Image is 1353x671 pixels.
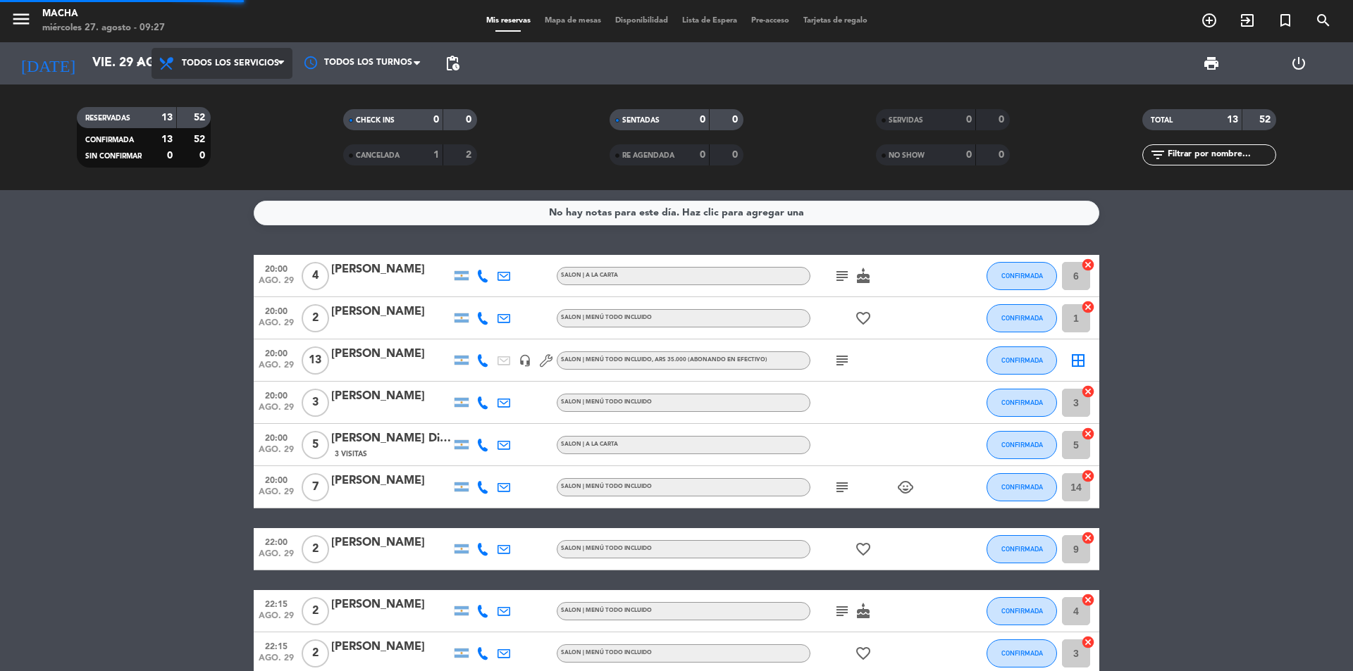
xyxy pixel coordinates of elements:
[433,150,439,160] strong: 1
[302,389,329,417] span: 3
[42,21,165,35] div: miércoles 27. agosto - 09:27
[987,535,1057,563] button: CONFIRMADA
[855,268,872,284] i: cake
[302,535,329,563] span: 2
[561,650,652,656] span: SALON | MENÚ TODO INCLUIDO
[652,357,767,363] span: , ARS 35.000 (Abonando en efectivo)
[302,431,329,459] span: 5
[1149,146,1166,163] i: filter_list
[85,115,130,122] span: RESERVADAS
[1081,635,1095,649] i: cancel
[1081,593,1095,607] i: cancel
[1081,384,1095,399] i: cancel
[85,137,134,144] span: CONFIRMADA
[331,303,451,321] div: [PERSON_NAME]
[259,387,294,403] span: 20:00
[259,595,294,611] span: 22:15
[538,17,608,25] span: Mapa de mesas
[1277,12,1294,29] i: turned_in_not
[966,150,972,160] strong: 0
[897,479,914,496] i: child_care
[331,534,451,552] div: [PERSON_NAME]
[1070,352,1087,369] i: border_all
[331,638,451,656] div: [PERSON_NAME]
[519,354,531,367] i: headset_mic
[561,272,618,278] span: SALON | A LA CARTA
[700,115,705,125] strong: 0
[1001,649,1043,657] span: CONFIRMADA
[466,150,474,160] strong: 2
[302,473,329,501] span: 7
[259,549,294,565] span: ago. 29
[161,113,173,123] strong: 13
[1081,469,1095,483] i: cancel
[11,8,32,30] i: menu
[302,346,329,375] span: 13
[1001,545,1043,553] span: CONFIRMADA
[11,48,85,79] i: [DATE]
[259,487,294,503] span: ago. 29
[259,302,294,318] span: 20:00
[999,115,1007,125] strong: 0
[182,58,279,68] span: Todos los servicios
[675,17,744,25] span: Lista de Espera
[199,151,208,161] strong: 0
[1001,483,1043,491] span: CONFIRMADA
[161,134,173,144] strong: 13
[549,205,804,221] div: No hay notas para este día. Haz clic para agregar una
[259,276,294,292] span: ago. 29
[331,596,451,614] div: [PERSON_NAME]
[85,153,142,160] span: SIN CONFIRMAR
[987,262,1057,290] button: CONFIRMADA
[302,262,329,290] span: 4
[1255,42,1342,84] div: LOG OUT
[302,597,329,625] span: 2
[331,345,451,363] div: [PERSON_NAME]
[1001,441,1043,449] span: CONFIRMADA
[1081,531,1095,545] i: cancel
[1203,55,1220,72] span: print
[834,352,851,369] i: subject
[259,533,294,549] span: 22:00
[194,113,208,123] strong: 52
[834,268,851,284] i: subject
[1001,272,1043,280] span: CONFIRMADA
[999,150,1007,160] strong: 0
[11,8,32,35] button: menu
[194,134,208,144] strong: 52
[1166,147,1275,163] input: Filtrar por nombre...
[259,429,294,445] span: 20:00
[855,645,872,662] i: favorite_border
[987,473,1057,501] button: CONFIRMADA
[1201,12,1218,29] i: add_circle_outline
[131,55,148,72] i: arrow_drop_down
[987,389,1057,417] button: CONFIRMADA
[796,17,875,25] span: Tarjetas de regalo
[561,441,618,447] span: SALON | A LA CARTA
[331,261,451,279] div: [PERSON_NAME]
[855,603,872,620] i: cake
[331,429,451,448] div: [PERSON_NAME] Di [PERSON_NAME]
[259,360,294,377] span: ago. 29
[561,484,652,489] span: SALON | MENÚ TODO INCLUIDO
[622,117,660,124] span: SENTADAS
[356,117,395,124] span: CHECK INS
[834,479,851,496] i: subject
[259,611,294,627] span: ago. 29
[1227,115,1238,125] strong: 13
[622,152,674,159] span: RE AGENDADA
[608,17,675,25] span: Disponibilidad
[744,17,796,25] span: Pre-acceso
[335,449,367,460] span: 3 Visitas
[259,344,294,360] span: 20:00
[259,260,294,276] span: 20:00
[433,115,439,125] strong: 0
[732,150,741,160] strong: 0
[987,597,1057,625] button: CONFIRMADA
[987,431,1057,459] button: CONFIRMADA
[855,541,872,558] i: favorite_border
[167,151,173,161] strong: 0
[834,603,851,620] i: subject
[259,403,294,419] span: ago. 29
[356,152,400,159] span: CANCELADA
